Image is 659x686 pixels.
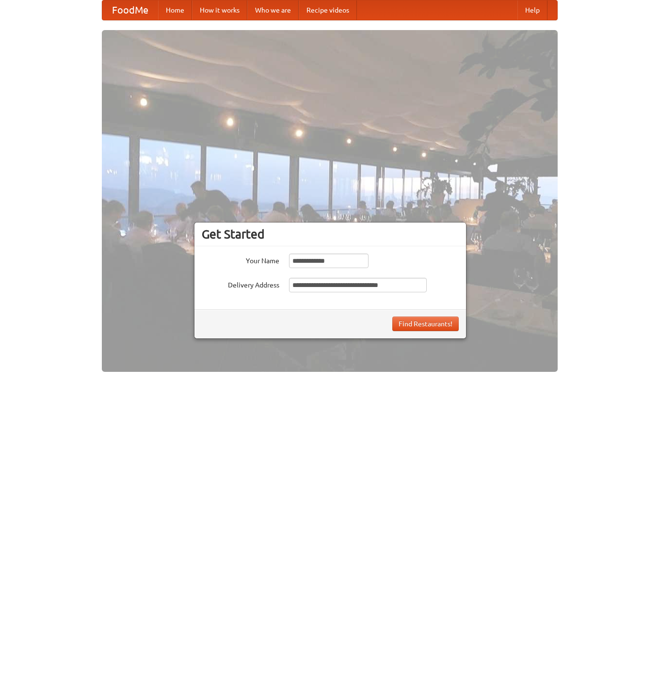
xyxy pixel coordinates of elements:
a: Recipe videos [299,0,357,20]
label: Your Name [202,254,279,266]
a: Who we are [247,0,299,20]
label: Delivery Address [202,278,279,290]
a: FoodMe [102,0,158,20]
a: Home [158,0,192,20]
a: Help [517,0,547,20]
h3: Get Started [202,227,459,241]
button: Find Restaurants! [392,317,459,331]
a: How it works [192,0,247,20]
